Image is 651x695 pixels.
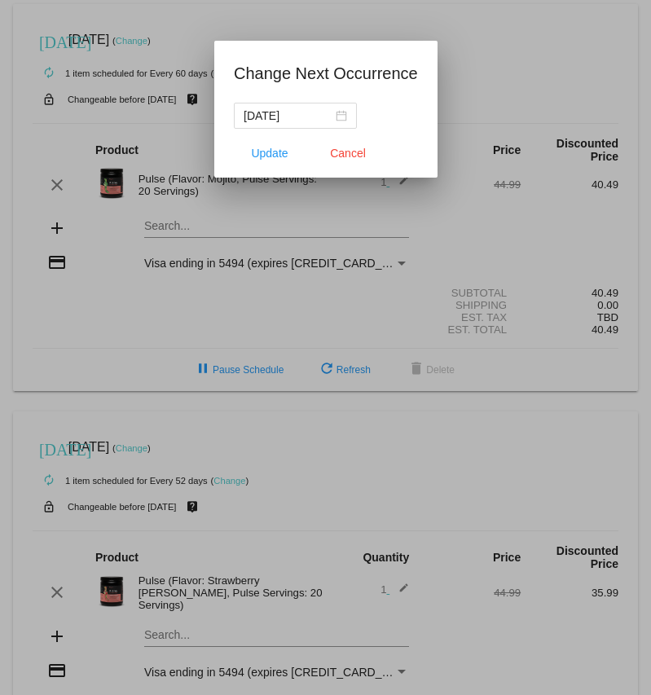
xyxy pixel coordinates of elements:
input: Select date [244,107,332,125]
span: Update [251,147,288,160]
span: Cancel [330,147,366,160]
button: Update [234,139,306,168]
h1: Change Next Occurrence [234,60,418,86]
button: Close dialog [312,139,384,168]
